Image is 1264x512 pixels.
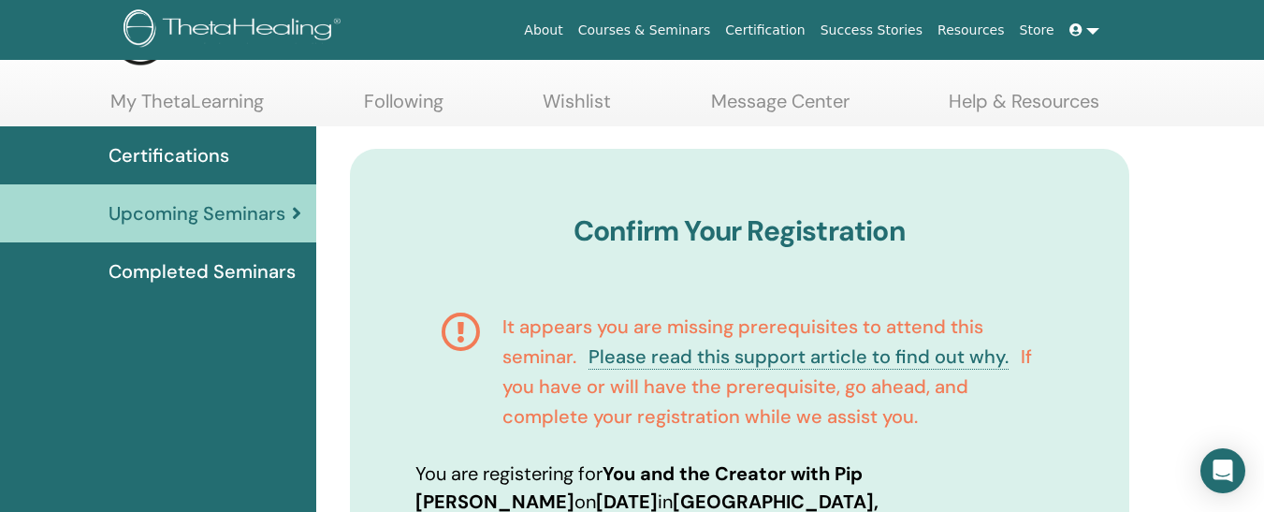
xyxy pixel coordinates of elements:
span: Certifications [109,141,229,169]
a: About [516,13,570,48]
div: Open Intercom Messenger [1200,448,1245,493]
a: Help & Resources [949,90,1099,126]
a: Message Center [711,90,850,126]
img: logo.png [123,9,347,51]
span: If you have or will have the prerequisite, go ahead, and complete your registration while we assi... [502,344,1032,429]
h3: Confirm Your Registration [415,214,1064,248]
a: Success Stories [813,13,930,48]
a: Please read this support article to find out why. [588,344,1009,370]
span: Completed Seminars [109,257,296,285]
span: It appears you are missing prerequisites to attend this seminar. [502,315,983,369]
a: Following [364,90,443,126]
a: Store [1012,13,1062,48]
a: Resources [930,13,1012,48]
a: Wishlist [543,90,611,126]
span: Upcoming Seminars [109,199,285,227]
a: Certification [718,13,812,48]
a: My ThetaLearning [110,90,264,126]
a: Courses & Seminars [571,13,719,48]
